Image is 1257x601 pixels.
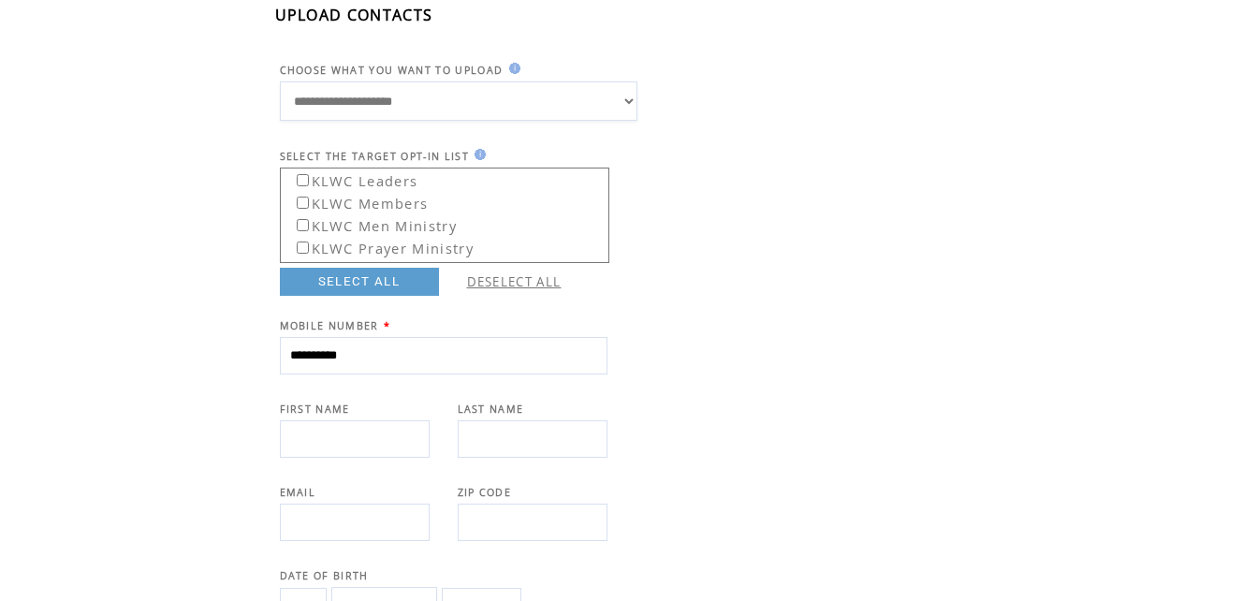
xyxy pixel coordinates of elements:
[458,403,524,416] span: LAST NAME
[280,64,504,77] span: CHOOSE WHAT YOU WANT TO UPLOAD
[504,63,520,74] img: help.gif
[280,268,439,296] a: SELECT ALL
[284,167,418,190] label: KLWC Leaders
[284,212,458,235] label: KLWC Men Ministry
[280,486,316,499] span: EMAIL
[297,219,309,231] input: KLWC Men Ministry
[280,319,379,332] span: MOBILE NUMBER
[467,273,562,290] a: DESELECT ALL
[297,174,309,186] input: KLWC Leaders
[280,403,350,416] span: FIRST NAME
[297,197,309,209] input: KLWC Members
[458,486,512,499] span: ZIP CODE
[275,5,433,25] span: UPLOAD CONTACTS
[280,150,470,163] span: SELECT THE TARGET OPT-IN LIST
[297,242,309,254] input: KLWC Prayer Ministry
[284,189,429,213] label: KLWC Members
[284,234,475,257] label: KLWC Prayer Ministry
[469,149,486,160] img: help.gif
[280,569,369,582] span: DATE OF BIRTH
[284,257,461,280] label: KLWC Teen Ministry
